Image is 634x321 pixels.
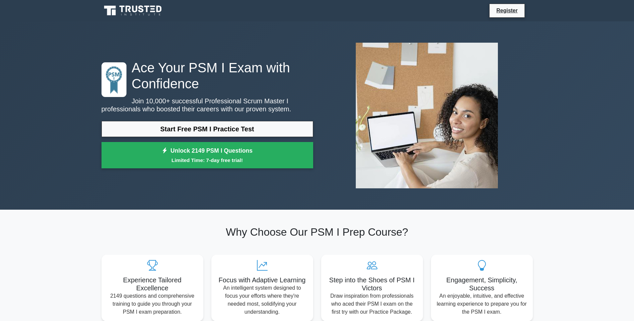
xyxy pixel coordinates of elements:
[110,156,305,164] small: Limited Time: 7-day free trial!
[436,292,528,316] p: An enjoyable, intuitive, and effective learning experience to prepare you for the PSM I exam.
[217,276,308,284] h5: Focus with Adaptive Learning
[102,97,313,113] p: Join 10,000+ successful Professional Scrum Master I professionals who boosted their careers with ...
[102,60,313,92] h1: Ace Your PSM I Exam with Confidence
[436,276,528,292] h5: Engagement, Simplicity, Success
[492,6,522,15] a: Register
[217,284,308,316] p: An intelligent system designed to focus your efforts where they're needed most, solidifying your ...
[107,292,198,316] p: 2149 questions and comprehensive training to guide you through your PSM I exam preparation.
[102,121,313,137] a: Start Free PSM I Practice Test
[326,276,418,292] h5: Step into the Shoes of PSM I Victors
[107,276,198,292] h5: Experience Tailored Excellence
[102,142,313,169] a: Unlock 2149 PSM I QuestionsLimited Time: 7-day free trial!
[102,226,533,238] h2: Why Choose Our PSM I Prep Course?
[326,292,418,316] p: Draw inspiration from professionals who aced their PSM I exam on the first try with our Practice ...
